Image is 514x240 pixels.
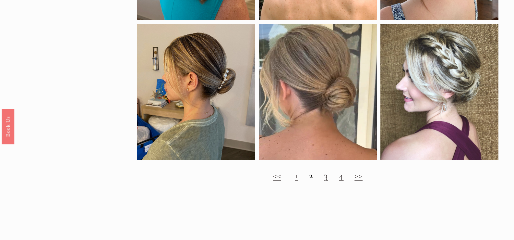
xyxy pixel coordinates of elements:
a: << [273,170,281,181]
a: 1 [295,170,298,181]
a: 4 [339,170,343,181]
strong: 2 [309,170,313,181]
a: >> [354,170,363,181]
a: Book Us [2,108,14,144]
a: 3 [324,170,328,181]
